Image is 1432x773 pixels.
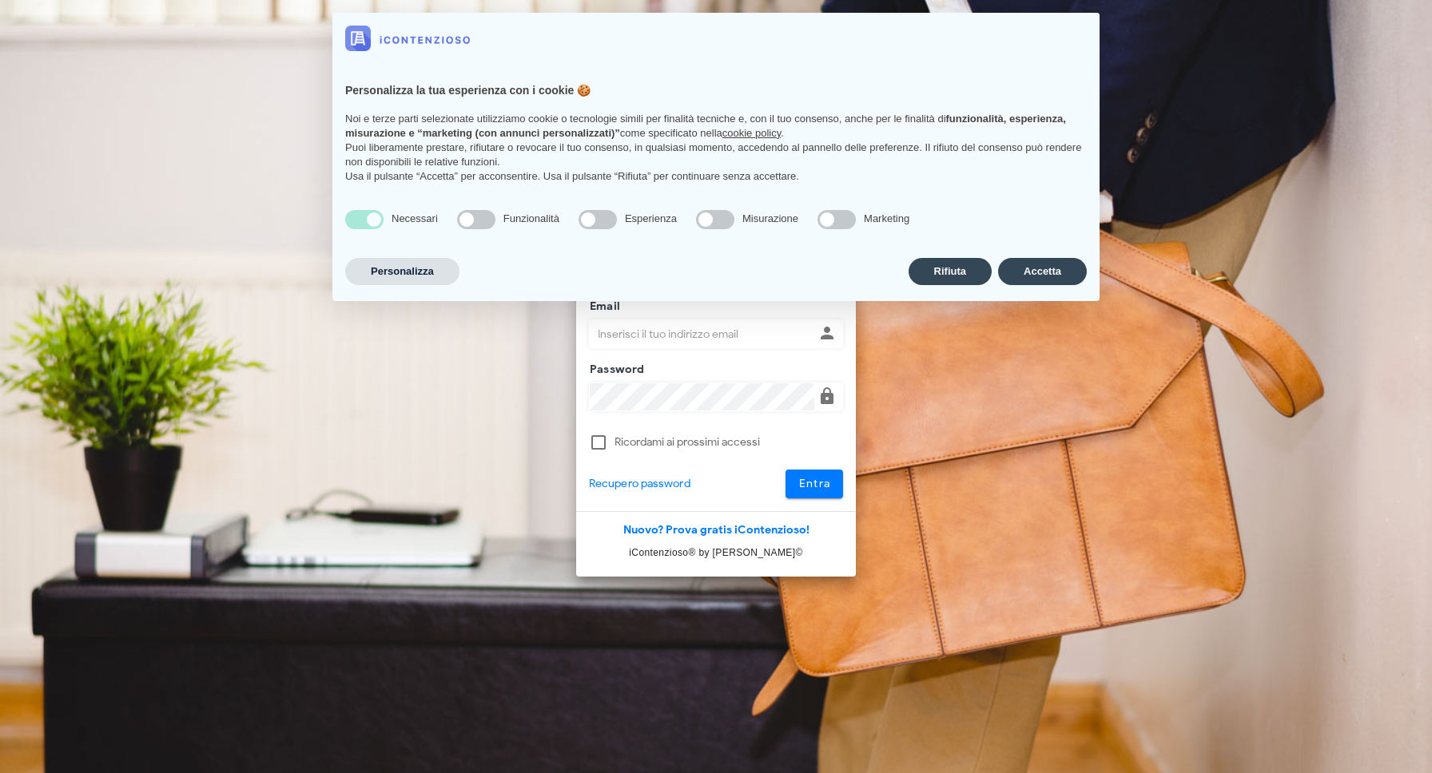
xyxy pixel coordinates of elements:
[625,212,677,224] span: Esperienza
[345,26,470,51] img: logo
[742,212,798,224] span: Misurazione
[345,83,1087,99] h2: Personalizza la tua esperienza con i cookie 🍪
[623,523,809,537] a: Nuovo? Prova gratis iContenzioso!
[590,320,814,347] input: Inserisci il tuo indirizzo email
[392,212,438,224] span: Necessari
[798,477,831,490] span: Entra
[585,362,645,378] label: Password
[503,212,559,224] span: Funzionalità
[722,127,781,139] a: cookie policy - il link si apre in una nuova scheda
[786,470,844,498] button: Entra
[345,141,1087,169] p: Puoi liberamente prestare, rifiutare o revocare il tuo consenso, in qualsiasi momento, accedendo ...
[576,545,856,561] p: iContenzioso® by [PERSON_NAME]©
[615,434,843,450] label: Ricordami ai prossimi accessi
[589,475,690,493] a: Recupero password
[345,112,1087,141] p: Noi e terze parti selezionate utilizziamo cookie o tecnologie simili per finalità tecniche e, con...
[345,169,1087,184] p: Usa il pulsante “Accetta” per acconsentire. Usa il pulsante “Rifiuta” per continuare senza accett...
[998,258,1087,285] button: Accetta
[345,113,1066,139] strong: funzionalità, esperienza, misurazione e “marketing (con annunci personalizzati)”
[864,212,909,224] span: Marketing
[345,258,459,285] button: Personalizza
[909,258,992,285] button: Rifiuta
